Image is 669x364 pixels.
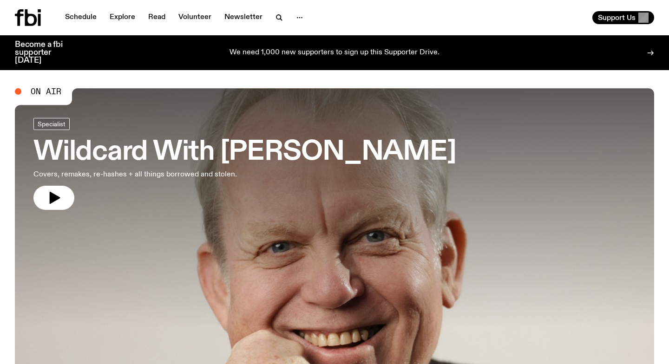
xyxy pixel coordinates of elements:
[598,13,636,22] span: Support Us
[59,11,102,24] a: Schedule
[33,118,456,210] a: Wildcard With [PERSON_NAME]Covers, remakes, re-hashes + all things borrowed and stolen.
[38,120,66,127] span: Specialist
[33,139,456,165] h3: Wildcard With [PERSON_NAME]
[33,118,70,130] a: Specialist
[15,41,74,65] h3: Become a fbi supporter [DATE]
[31,87,61,96] span: On Air
[230,49,439,57] p: We need 1,000 new supporters to sign up this Supporter Drive.
[173,11,217,24] a: Volunteer
[143,11,171,24] a: Read
[219,11,268,24] a: Newsletter
[104,11,141,24] a: Explore
[592,11,654,24] button: Support Us
[33,169,271,180] p: Covers, remakes, re-hashes + all things borrowed and stolen.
